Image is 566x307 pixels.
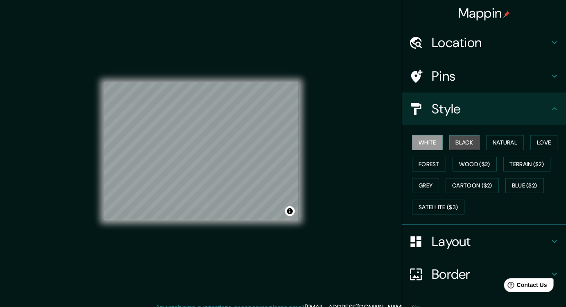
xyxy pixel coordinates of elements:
[432,266,550,282] h4: Border
[412,178,439,193] button: Grey
[402,225,566,258] div: Layout
[402,258,566,291] div: Border
[104,82,299,220] canvas: Map
[486,135,524,150] button: Natural
[503,11,510,18] img: pin-icon.png
[432,68,550,84] h4: Pins
[503,157,551,172] button: Terrain ($2)
[412,200,464,215] button: Satellite ($3)
[412,157,446,172] button: Forest
[530,135,557,150] button: Love
[402,26,566,59] div: Location
[432,34,550,51] h4: Location
[432,233,550,250] h4: Layout
[402,60,566,93] div: Pins
[493,275,557,298] iframe: Help widget launcher
[432,101,550,117] h4: Style
[412,135,443,150] button: White
[453,157,497,172] button: Wood ($2)
[446,178,499,193] button: Cartoon ($2)
[505,178,544,193] button: Blue ($2)
[285,206,295,216] button: Toggle attribution
[458,5,510,21] h4: Mappin
[449,135,480,150] button: Black
[402,93,566,125] div: Style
